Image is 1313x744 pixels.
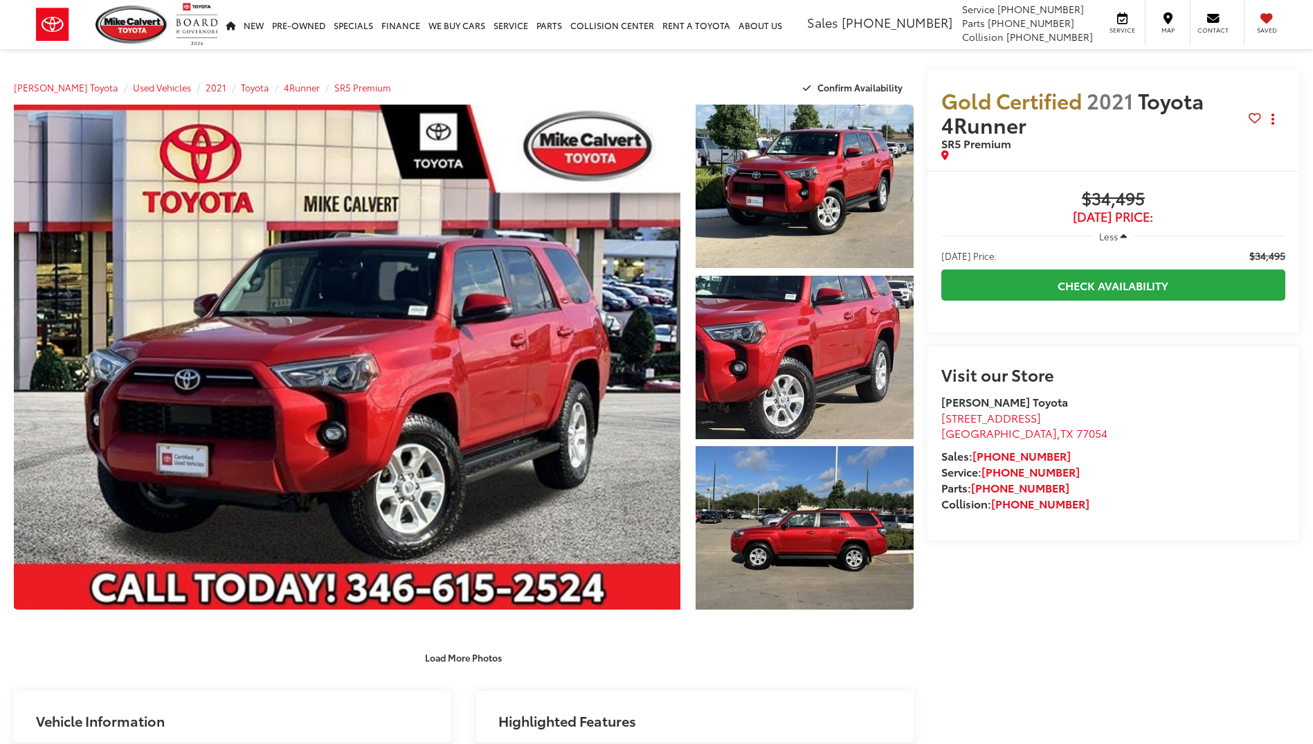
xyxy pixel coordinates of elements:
span: [PHONE_NUMBER] [1006,30,1093,44]
span: Collision [962,30,1004,44]
h2: Highlighted Features [498,713,636,728]
span: dropdown dots [1271,114,1274,125]
span: [PHONE_NUMBER] [988,16,1074,30]
span: Service [1107,26,1138,35]
a: [PERSON_NAME] Toyota [14,81,118,94]
a: 4Runner [284,81,320,94]
span: [STREET_ADDRESS] [941,409,1041,425]
img: 2021 Toyota 4Runner SR5 Premium [7,102,687,612]
span: $34,495 [1249,249,1285,263]
span: TX [1060,425,1074,441]
button: Confirm Availability [795,76,914,100]
a: Check Availability [941,269,1285,301]
a: Expand Photo 0 [14,105,680,610]
a: [PHONE_NUMBER] [991,495,1089,511]
img: 2021 Toyota 4Runner SR5 Premium [694,103,916,269]
span: Saved [1251,26,1282,35]
a: SR5 Premium [334,81,391,94]
strong: Parts: [941,479,1069,495]
strong: Collision: [941,495,1089,511]
span: Parts [962,16,985,30]
a: [PHONE_NUMBER] [971,479,1069,495]
a: Toyota [241,81,269,94]
span: 2021 [1087,85,1133,115]
a: Expand Photo 1 [696,105,913,268]
img: 2021 Toyota 4Runner SR5 Premium [694,445,916,612]
span: [PHONE_NUMBER] [997,2,1084,16]
span: 77054 [1076,425,1107,441]
span: [DATE] Price: [941,210,1285,224]
span: Map [1152,26,1183,35]
a: [PHONE_NUMBER] [972,448,1071,463]
a: Expand Photo 3 [696,446,913,610]
span: Gold Certified [941,85,1082,115]
button: Actions [1261,107,1285,132]
span: Sales [807,13,838,31]
span: [PHONE_NUMBER] [842,13,952,31]
a: 2021 [206,81,226,94]
a: [STREET_ADDRESS] [GEOGRAPHIC_DATA],TX 77054 [941,409,1107,441]
a: Expand Photo 2 [696,276,913,439]
span: Contact [1197,26,1229,35]
span: Less [1099,230,1118,242]
span: Service [962,2,995,16]
button: Less [1093,224,1134,249]
span: Confirm Availability [817,81,903,94]
span: [GEOGRAPHIC_DATA] [941,425,1057,441]
a: [PHONE_NUMBER] [981,463,1080,479]
strong: Service: [941,463,1080,479]
strong: Sales: [941,448,1071,463]
span: SR5 Premium [941,135,1011,151]
strong: [PERSON_NAME] Toyota [941,393,1068,409]
h2: Vehicle Information [36,713,165,728]
span: Toyota 4Runner [941,85,1204,139]
span: $34,495 [941,189,1285,210]
img: 2021 Toyota 4Runner SR5 Premium [694,274,916,441]
span: , [941,425,1107,441]
img: Mike Calvert Toyota [96,6,169,44]
h2: Visit our Store [941,365,1285,383]
span: [DATE] Price: [941,249,997,263]
a: Used Vehicles [133,81,191,94]
button: Load More Photos [415,645,511,669]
